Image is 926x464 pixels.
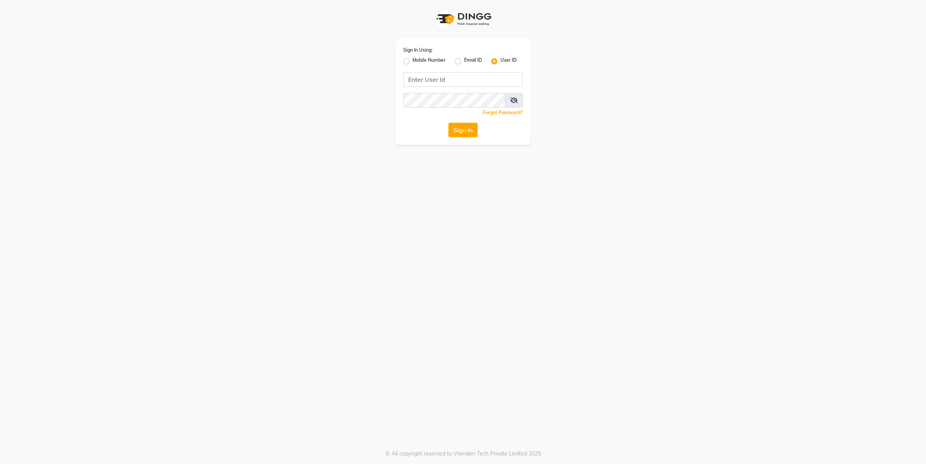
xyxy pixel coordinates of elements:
label: Mobile Number [412,57,446,66]
img: logo1.svg [432,8,494,30]
button: Sign In [448,123,478,137]
input: Username [403,93,505,108]
input: Username [403,72,523,87]
a: Forgot Password? [483,110,523,115]
label: Email ID [464,57,482,66]
label: User ID [500,57,517,66]
label: Sign In Using: [403,47,433,54]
